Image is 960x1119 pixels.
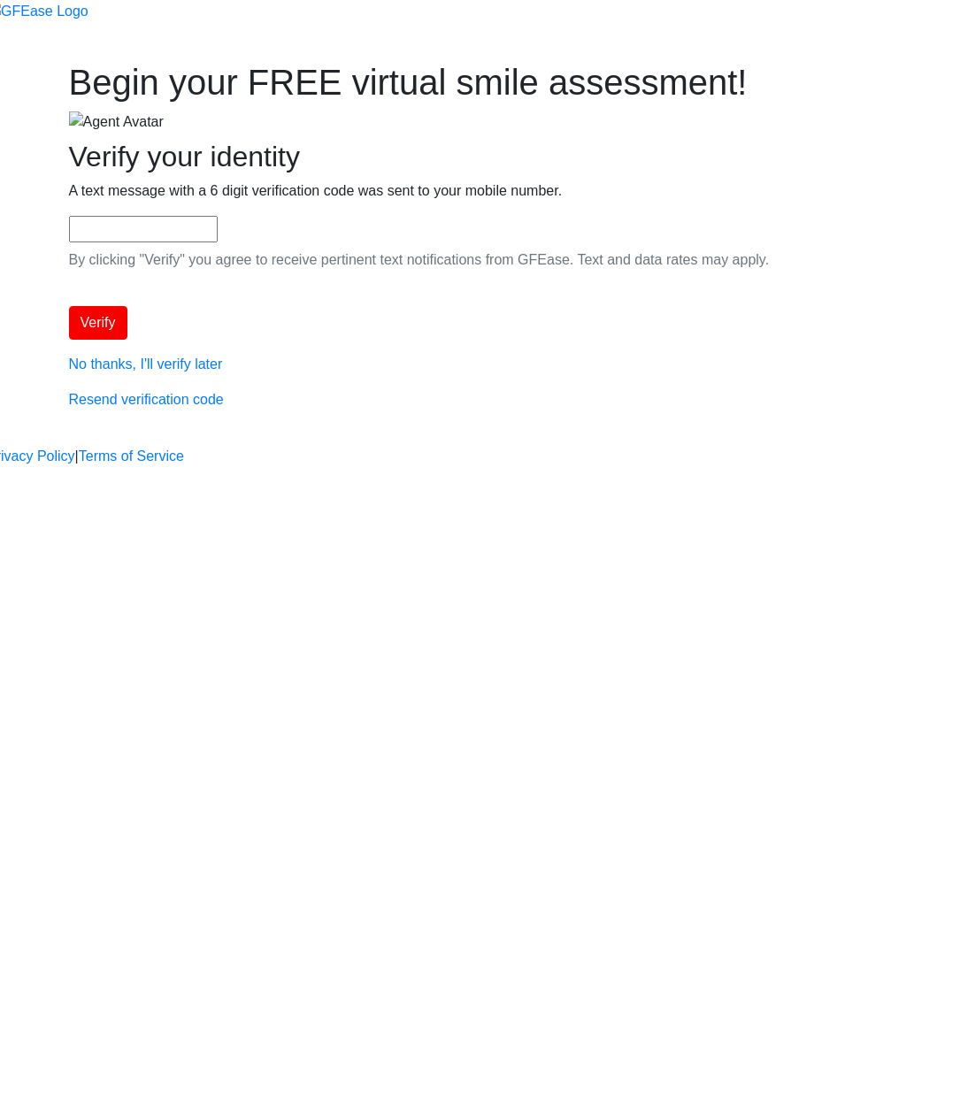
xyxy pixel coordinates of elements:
h1: Begin your FREE virtual smile assessment! [69,61,892,103]
h2: Verify your identity [69,140,892,173]
button: Verify [69,306,127,340]
a: Resend verification code [69,392,224,407]
a: | [75,446,79,467]
img: Agent Avatar [69,111,164,133]
a: Terms of Service [79,446,184,467]
p: A text message with a 6 digit verification code was sent to your mobile number. [69,180,892,202]
a: No thanks, I'll verify later [69,356,223,372]
p: By clicking "Verify" you agree to receive pertinent text notifications from GFEase. Text and data... [69,249,892,271]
